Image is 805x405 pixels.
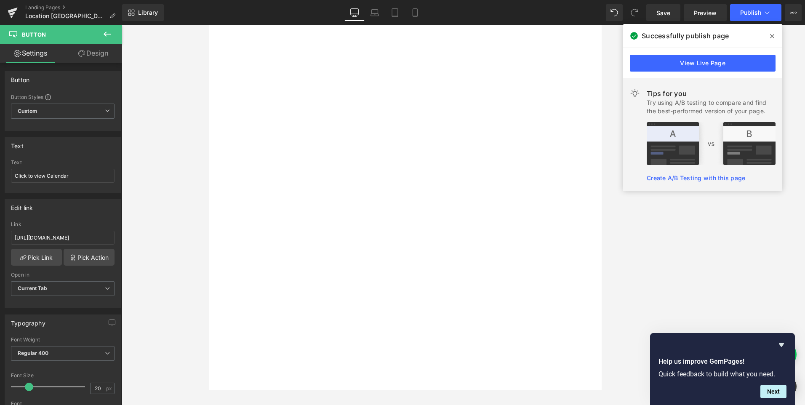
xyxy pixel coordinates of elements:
[11,272,115,278] div: Open in
[647,122,776,165] img: tip.png
[138,9,158,16] span: Library
[365,4,385,21] a: Laptop
[630,55,776,72] a: View Live Page
[647,88,776,99] div: Tips for you
[642,31,729,41] span: Successfully publish page
[776,340,786,350] button: Hide survey
[11,231,115,245] input: https://your-shop.myshopify.com
[740,9,761,16] span: Publish
[760,385,786,398] button: Next question
[344,4,365,21] a: Desktop
[18,285,48,291] b: Current Tab
[606,4,623,21] button: Undo
[25,13,106,19] span: Location [GEOGRAPHIC_DATA]
[656,8,670,17] span: Save
[11,72,29,83] div: Button
[658,340,786,398] div: Help us improve GemPages!
[11,93,115,100] div: Button Styles
[385,4,405,21] a: Tablet
[626,4,643,21] button: Redo
[25,4,122,11] a: Landing Pages
[11,138,24,149] div: Text
[11,337,115,343] div: Font Weight
[658,357,786,367] h2: Help us improve GemPages!
[11,200,33,211] div: Edit link
[694,8,717,17] span: Preview
[64,249,115,266] a: Pick Action
[106,386,113,391] span: px
[647,99,776,115] div: Try using A/B testing to compare and find the best-performed version of your page.
[11,315,45,327] div: Typography
[22,31,46,38] span: Button
[63,44,124,63] a: Design
[11,221,115,227] div: Link
[684,4,727,21] a: Preview
[18,108,37,115] b: Custom
[18,350,49,356] b: Regular 400
[630,88,640,99] img: light.svg
[647,174,745,181] a: Create A/B Testing with this page
[658,370,786,378] p: Quick feedback to build what you need.
[122,4,164,21] a: New Library
[730,4,781,21] button: Publish
[785,4,802,21] button: More
[405,4,425,21] a: Mobile
[11,373,115,378] div: Font Size
[11,160,115,165] div: Text
[11,249,62,266] a: Pick Link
